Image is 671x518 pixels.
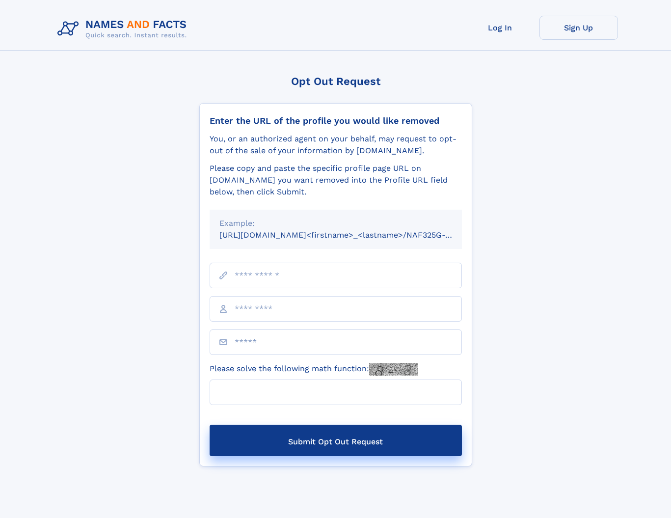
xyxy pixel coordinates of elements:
div: Example: [219,218,452,229]
img: Logo Names and Facts [54,16,195,42]
button: Submit Opt Out Request [210,425,462,456]
a: Log In [461,16,539,40]
div: You, or an authorized agent on your behalf, may request to opt-out of the sale of your informatio... [210,133,462,157]
a: Sign Up [539,16,618,40]
label: Please solve the following math function: [210,363,418,376]
div: Enter the URL of the profile you would like removed [210,115,462,126]
small: [URL][DOMAIN_NAME]<firstname>_<lastname>/NAF325G-xxxxxxxx [219,230,481,240]
div: Please copy and paste the specific profile page URL on [DOMAIN_NAME] you want removed into the Pr... [210,163,462,198]
div: Opt Out Request [199,75,472,87]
